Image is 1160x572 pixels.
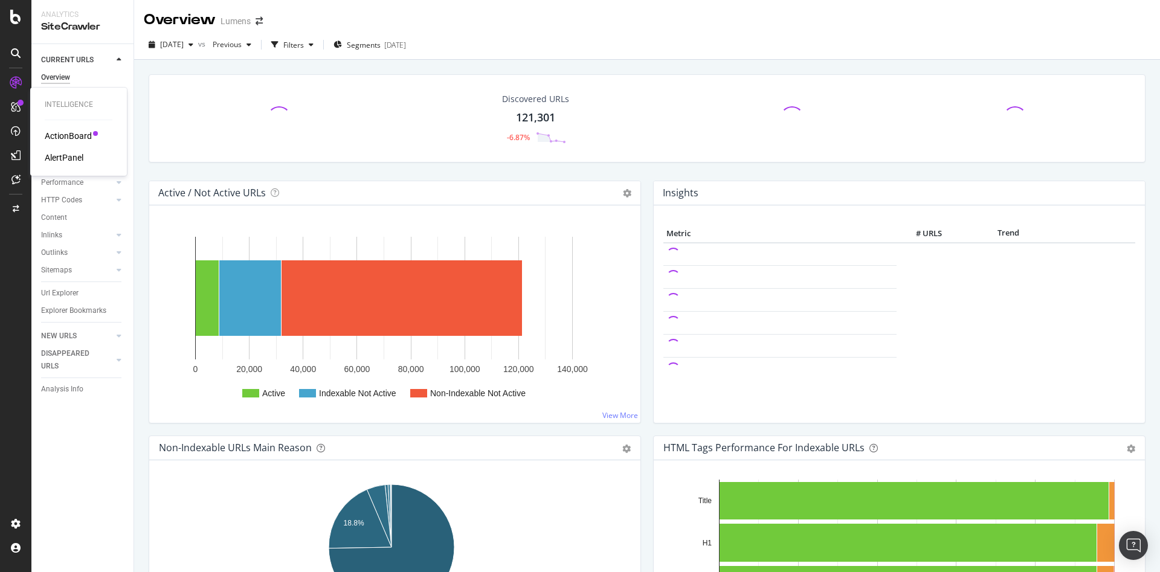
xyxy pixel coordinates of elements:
[384,40,406,50] div: [DATE]
[144,35,198,54] button: [DATE]
[283,40,304,50] div: Filters
[344,364,370,374] text: 60,000
[41,330,77,342] div: NEW URLS
[703,539,712,547] text: H1
[557,364,588,374] text: 140,000
[266,35,318,54] button: Filters
[41,194,113,207] a: HTTP Codes
[398,364,424,374] text: 80,000
[41,246,68,259] div: Outlinks
[347,40,381,50] span: Segments
[41,383,125,396] a: Analysis Info
[516,110,555,126] div: 121,301
[159,442,312,454] div: Non-Indexable URLs Main Reason
[41,176,113,189] a: Performance
[41,211,67,224] div: Content
[41,176,83,189] div: Performance
[507,132,530,143] div: -6.87%
[208,35,256,54] button: Previous
[41,347,102,373] div: DISAPPEARED URLS
[897,225,945,243] th: # URLS
[622,445,631,453] div: gear
[329,35,411,54] button: Segments[DATE]
[41,229,62,242] div: Inlinks
[290,364,316,374] text: 40,000
[602,410,638,420] a: View More
[663,225,897,243] th: Metric
[41,229,113,242] a: Inlinks
[208,39,242,50] span: Previous
[41,304,106,317] div: Explorer Bookmarks
[236,364,262,374] text: 20,000
[41,347,113,373] a: DISAPPEARED URLS
[41,383,83,396] div: Analysis Info
[41,20,124,34] div: SiteCrawler
[198,39,208,49] span: vs
[41,211,125,224] a: Content
[41,304,125,317] a: Explorer Bookmarks
[41,54,113,66] a: CURRENT URLS
[503,364,534,374] text: 120,000
[623,189,631,198] i: Options
[41,287,79,300] div: Url Explorer
[945,225,1072,243] th: Trend
[41,10,124,20] div: Analytics
[45,152,83,164] a: AlertPanel
[41,194,82,207] div: HTTP Codes
[41,71,70,84] div: Overview
[1119,531,1148,560] div: Open Intercom Messenger
[221,15,251,27] div: Lumens
[41,246,113,259] a: Outlinks
[430,388,526,398] text: Non-Indexable Not Active
[319,388,396,398] text: Indexable Not Active
[344,519,364,527] text: 18.8%
[41,71,125,84] a: Overview
[41,264,113,277] a: Sitemaps
[144,10,216,30] div: Overview
[41,330,113,342] a: NEW URLS
[41,287,125,300] a: Url Explorer
[158,185,266,201] h4: Active / Not Active URLs
[256,17,263,25] div: arrow-right-arrow-left
[41,264,72,277] div: Sitemaps
[502,93,569,105] div: Discovered URLs
[45,130,92,142] a: ActionBoard
[45,100,112,110] div: Intelligence
[698,496,712,505] text: Title
[663,442,865,454] div: HTML Tags Performance for Indexable URLs
[193,364,198,374] text: 0
[159,225,631,413] svg: A chart.
[262,388,285,398] text: Active
[160,39,184,50] span: 2025 Sep. 30th
[1127,445,1135,453] div: gear
[41,54,94,66] div: CURRENT URLS
[663,185,698,201] h4: Insights
[449,364,480,374] text: 100,000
